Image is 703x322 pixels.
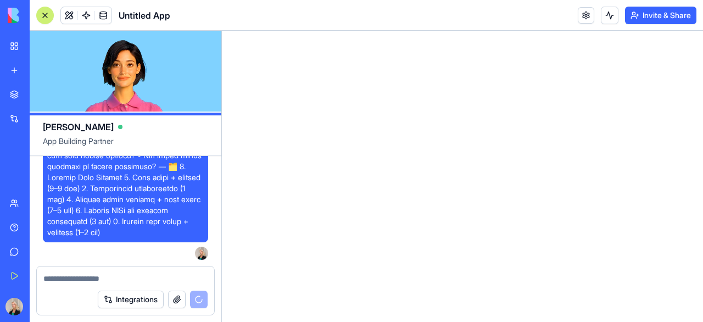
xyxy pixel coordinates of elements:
[43,136,208,156] span: App Building Partner
[195,247,208,260] img: ACg8ocIIN_4JDlwHwPl7R-ux1QP1m_L-jTySxvuFp2RjzLLs-UdpzPAVMw=s96-c
[98,291,164,308] button: Integrations
[5,298,23,315] img: ACg8ocIIN_4JDlwHwPl7R-ux1QP1m_L-jTySxvuFp2RjzLLs-UdpzPAVMw=s96-c
[43,120,114,134] span: [PERSON_NAME]
[625,7,696,24] button: Invite & Share
[119,9,170,22] span: Untitled App
[8,8,76,23] img: logo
